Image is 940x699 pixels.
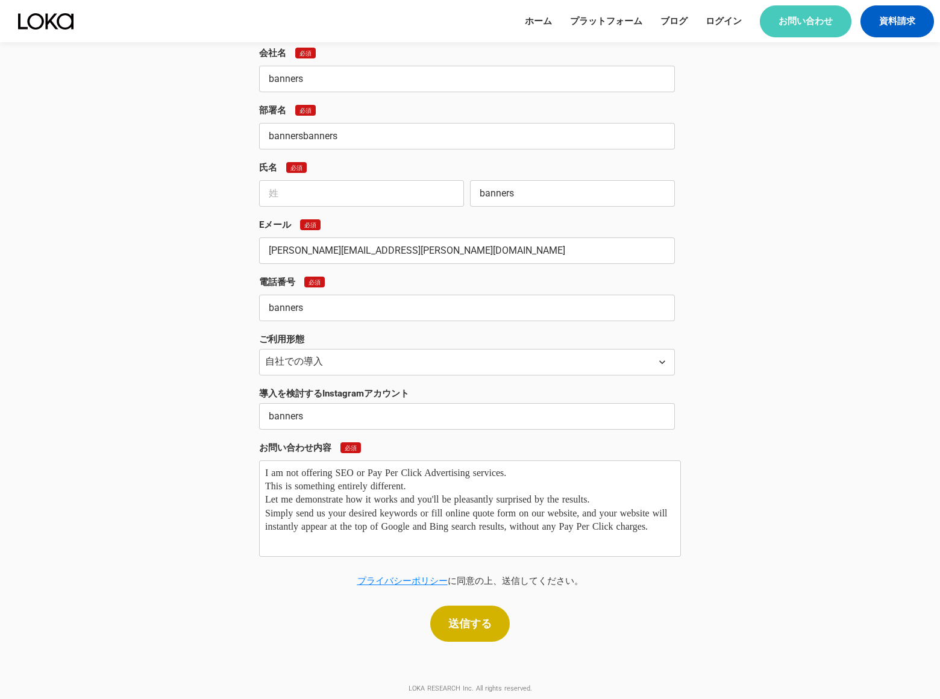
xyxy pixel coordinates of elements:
[259,333,304,346] p: ご利用形態
[430,606,510,642] button: 送信する
[259,161,277,174] p: 氏名
[259,575,681,588] p: に同意の上、送信してください。
[259,66,675,92] input: 会社名をご入力ください
[259,180,464,207] input: 姓
[345,444,357,451] p: 必須
[299,107,312,114] p: 必須
[259,47,286,60] p: 会社名
[409,684,532,693] p: LOKA RESEARCH Inc. All rights reserved.
[290,164,302,171] p: 必須
[660,15,688,28] a: ブログ
[259,442,331,454] p: お問い合わせ内容
[259,237,675,264] input: メールアドレスをご入力ください
[259,387,409,400] p: 導入を検討するInstagramアカウント
[357,575,448,586] a: プライバシーポリシー
[259,123,675,149] input: 部署名をご入力ください
[259,403,675,430] input: @loka_research
[448,618,492,629] p: 送信する
[259,295,675,321] input: 電話番号をご入力ください
[570,15,642,28] a: プラットフォーム
[304,221,316,228] p: 必須
[525,15,552,28] a: ホーム
[706,15,742,28] a: ログイン
[760,5,851,37] a: お問い合わせ
[470,180,675,207] input: 名
[259,276,295,289] p: 電話番号
[259,104,286,117] p: 部署名
[309,278,321,286] p: 必須
[860,5,934,37] a: 資料請求
[259,219,291,231] p: Eメール
[299,49,312,57] p: 必須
